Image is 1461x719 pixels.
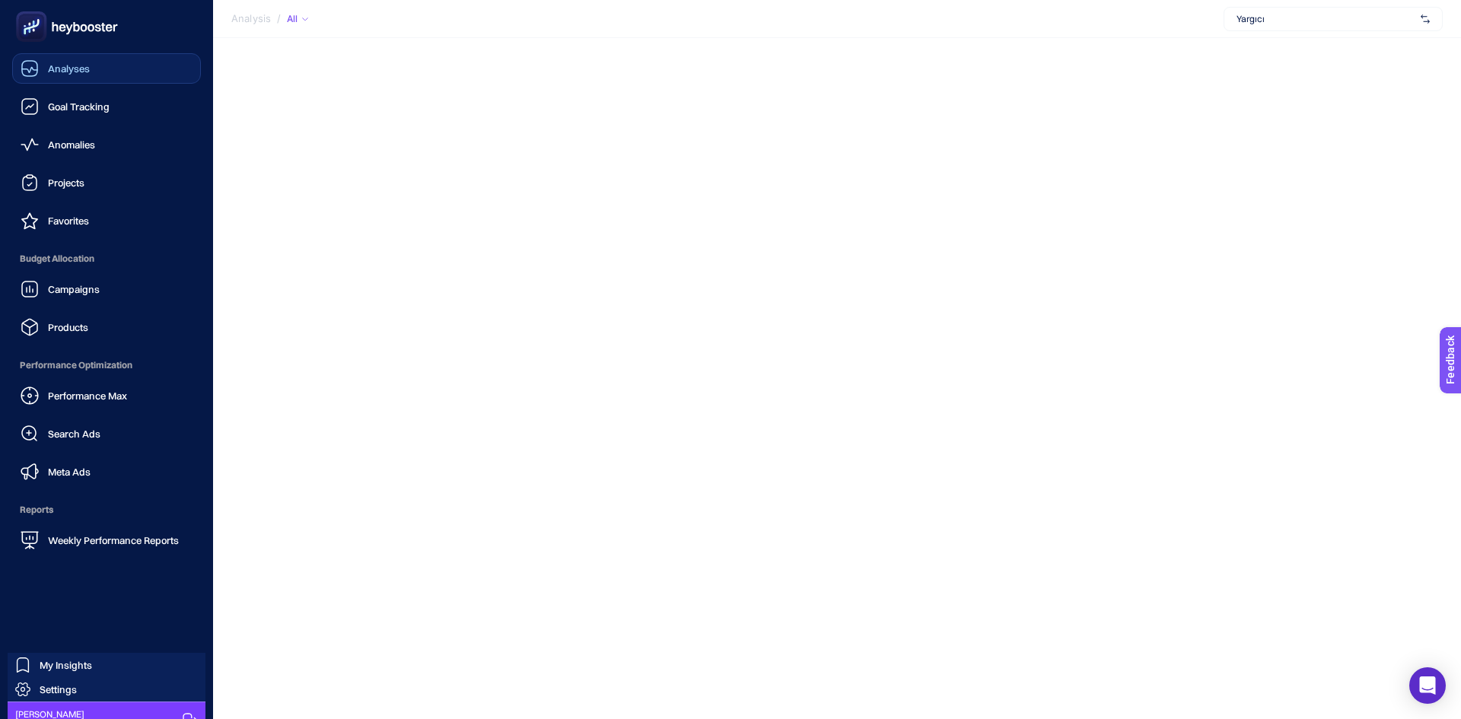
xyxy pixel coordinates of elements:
[48,62,90,75] span: Analyses
[231,13,271,25] span: Analysis
[8,677,205,702] a: Settings
[12,457,201,487] a: Meta Ads
[48,215,89,227] span: Favorites
[1237,13,1415,25] span: Yargıcı
[12,380,201,411] a: Performance Max
[287,13,308,25] div: All
[12,129,201,160] a: Anomalies
[12,525,201,555] a: Weekly Performance Reports
[12,312,201,342] a: Products
[12,274,201,304] a: Campaigns
[1421,11,1430,27] img: svg%3e
[48,100,110,113] span: Goal Tracking
[12,243,201,274] span: Budget Allocation
[12,167,201,198] a: Projects
[48,138,95,151] span: Anomalies
[1409,667,1446,704] div: Open Intercom Messenger
[277,12,281,24] span: /
[48,321,88,333] span: Products
[8,653,205,677] a: My Insights
[12,53,201,84] a: Analyses
[48,390,127,402] span: Performance Max
[48,283,100,295] span: Campaigns
[12,495,201,525] span: Reports
[12,205,201,236] a: Favorites
[48,177,84,189] span: Projects
[12,418,201,449] a: Search Ads
[48,534,179,546] span: Weekly Performance Reports
[12,91,201,122] a: Goal Tracking
[9,5,58,17] span: Feedback
[40,683,77,695] span: Settings
[40,659,92,671] span: My Insights
[12,350,201,380] span: Performance Optimization
[48,428,100,440] span: Search Ads
[48,466,91,478] span: Meta Ads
